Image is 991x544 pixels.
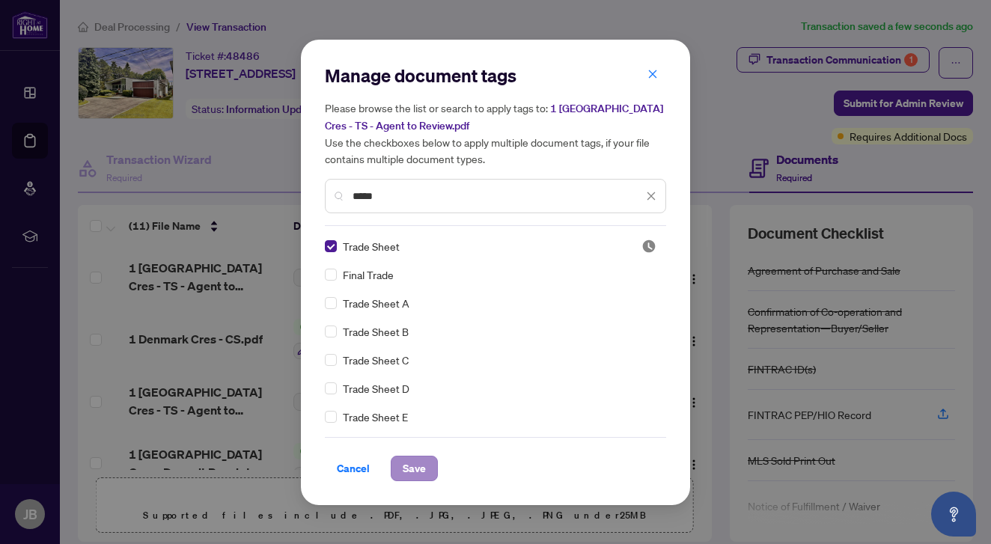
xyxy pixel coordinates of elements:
span: close [647,69,658,79]
span: Final Trade [343,266,394,283]
span: Save [403,456,426,480]
span: Trade Sheet [343,238,400,254]
span: Cancel [337,456,370,480]
button: Cancel [325,456,382,481]
span: close [646,191,656,201]
span: Pending Review [641,239,656,254]
span: Trade Sheet D [343,380,409,397]
span: Trade Sheet B [343,323,409,340]
span: Trade Sheet A [343,295,409,311]
h2: Manage document tags [325,64,666,88]
span: 1 [GEOGRAPHIC_DATA] Cres - TS - Agent to Review.pdf [325,102,663,132]
img: status [641,239,656,254]
span: Trade Sheet E [343,409,408,425]
button: Open asap [931,492,976,537]
h5: Please browse the list or search to apply tags to: Use the checkboxes below to apply multiple doc... [325,100,666,167]
button: Save [391,456,438,481]
span: Trade Sheet C [343,352,409,368]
